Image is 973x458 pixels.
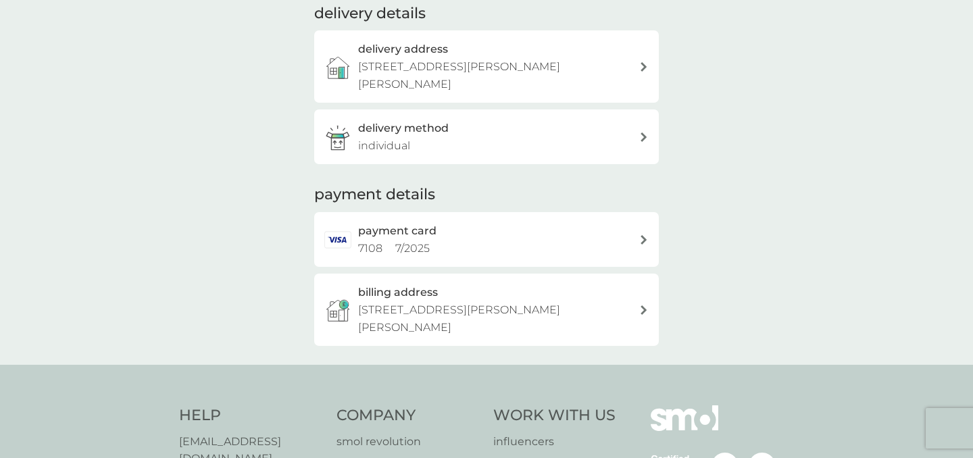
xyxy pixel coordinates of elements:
a: smol revolution [336,433,480,451]
p: [STREET_ADDRESS][PERSON_NAME][PERSON_NAME] [358,301,639,336]
h4: Work With Us [493,405,616,426]
span: 7 / 2025 [395,242,430,255]
h2: payment details [314,184,435,205]
h4: Help [179,405,323,426]
span: 7108 [358,242,382,255]
img: smol [651,405,718,451]
h3: billing address [358,284,438,301]
h2: delivery details [314,3,426,24]
button: billing address[STREET_ADDRESS][PERSON_NAME][PERSON_NAME] [314,274,659,346]
a: delivery methodindividual [314,109,659,164]
p: individual [358,137,410,155]
h2: payment card [358,222,436,240]
a: influencers [493,433,616,451]
a: delivery address[STREET_ADDRESS][PERSON_NAME][PERSON_NAME] [314,30,659,103]
a: payment card7108 7/2025 [314,212,659,267]
p: [STREET_ADDRESS][PERSON_NAME][PERSON_NAME] [358,58,639,93]
h4: Company [336,405,480,426]
h3: delivery address [358,41,448,58]
h3: delivery method [358,120,449,137]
